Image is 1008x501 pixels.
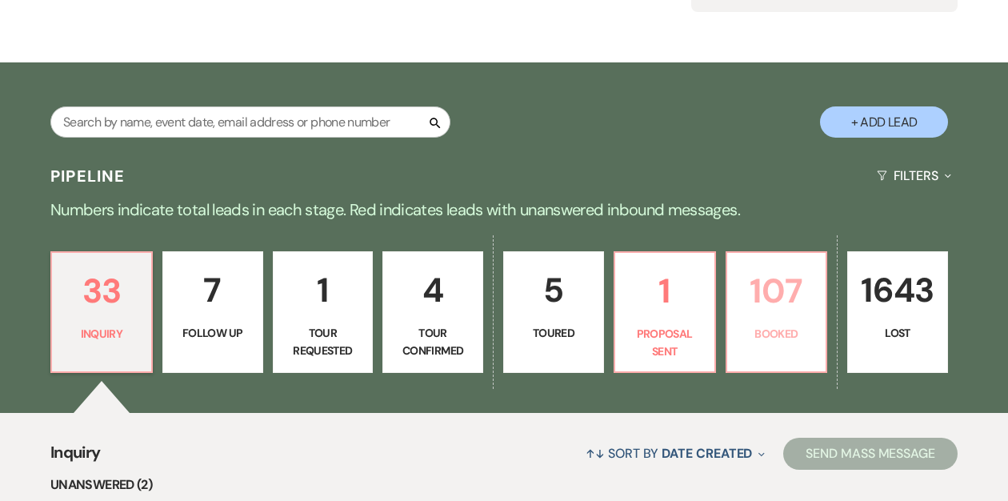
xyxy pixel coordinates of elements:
button: Filters [870,154,958,197]
p: Follow Up [173,324,253,342]
p: Proposal Sent [625,325,705,361]
p: 1 [283,263,363,317]
a: 5Toured [503,251,604,373]
button: + Add Lead [820,106,948,138]
h3: Pipeline [50,165,126,187]
a: 107Booked [726,251,828,373]
span: Inquiry [50,440,101,475]
p: 33 [62,264,142,318]
p: Tour Confirmed [393,324,473,360]
p: Inquiry [62,325,142,343]
p: Toured [514,324,594,342]
p: 5 [514,263,594,317]
p: Tour Requested [283,324,363,360]
p: 7 [173,263,253,317]
a: 4Tour Confirmed [382,251,483,373]
button: Sort By Date Created [579,432,771,475]
a: 1Tour Requested [273,251,374,373]
button: Send Mass Message [783,438,958,470]
p: 4 [393,263,473,317]
span: Date Created [662,445,752,462]
p: Lost [858,324,938,342]
a: 1Proposal Sent [614,251,716,373]
p: 107 [737,264,817,318]
p: Booked [737,325,817,343]
p: 1643 [858,263,938,317]
input: Search by name, event date, email address or phone number [50,106,450,138]
p: 1 [625,264,705,318]
span: ↑↓ [586,445,605,462]
a: 33Inquiry [50,251,153,373]
li: Unanswered (2) [50,475,958,495]
a: 7Follow Up [162,251,263,373]
a: 1643Lost [847,251,948,373]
